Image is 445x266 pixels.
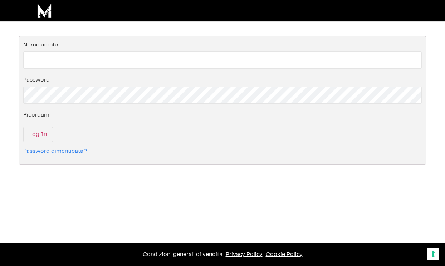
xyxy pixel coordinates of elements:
a: Condizioni generali di vendita [143,252,222,257]
input: Nome utente [23,51,422,69]
input: Log In [23,127,53,142]
a: Password dimenticata? [23,148,87,154]
a: Privacy Policy [226,252,263,257]
label: Nome utente [23,42,58,48]
button: Le tue preferenze relative al consenso per le tecnologie di tracciamento [427,248,439,260]
label: Password [23,77,50,83]
label: Ricordami [23,112,51,118]
iframe: Customerly Messenger Launcher [6,238,27,260]
p: – – [7,250,438,259]
span: Cookie Policy [266,252,303,257]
